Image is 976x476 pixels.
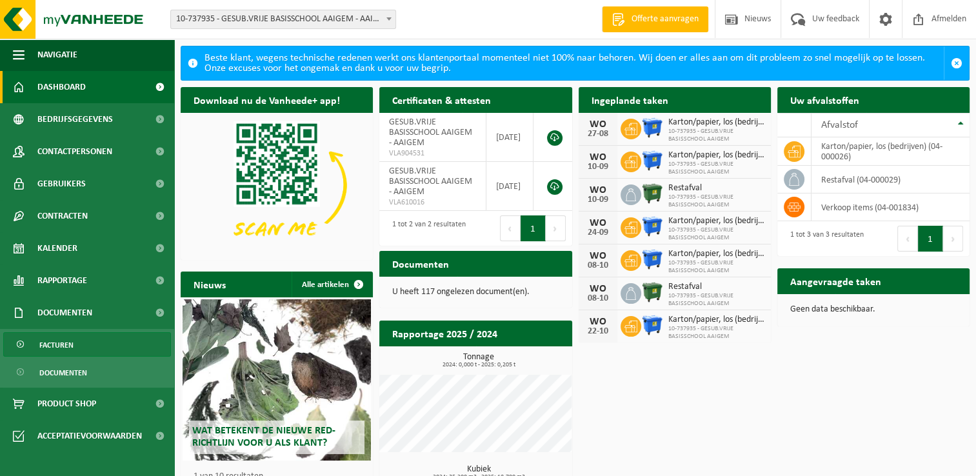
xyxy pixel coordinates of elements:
button: Next [943,226,963,252]
span: Offerte aanvragen [628,13,702,26]
div: WO [585,119,611,130]
span: Gebruikers [37,168,86,200]
span: 10-737935 - GESUB.VRIJE BASISSCHOOL AAIGEM - AAIGEM [171,10,395,28]
span: 10-737935 - GESUB.VRIJE BASISSCHOOL AAIGEM [668,161,764,176]
span: Facturen [39,333,74,357]
div: 08-10 [585,294,611,303]
div: 08-10 [585,261,611,270]
span: Contactpersonen [37,135,112,168]
div: WO [585,251,611,261]
span: Karton/papier, los (bedrijven) [668,117,764,128]
a: Offerte aanvragen [602,6,708,32]
span: Bedrijfsgegevens [37,103,113,135]
img: WB-1100-HPE-GN-01 [641,281,663,303]
span: Documenten [37,297,92,329]
span: 10-737935 - GESUB.VRIJE BASISSCHOOL AAIGEM [668,193,764,209]
div: 1 tot 2 van 2 resultaten [386,214,466,243]
div: WO [585,152,611,163]
div: 1 tot 3 van 3 resultaten [784,224,864,253]
span: Documenten [39,361,87,385]
h2: Rapportage 2025 / 2024 [379,321,510,346]
button: 1 [918,226,943,252]
div: 24-09 [585,228,611,237]
img: WB-1100-HPE-BE-01 [641,117,663,139]
h2: Nieuws [181,272,239,297]
h2: Download nu de Vanheede+ app! [181,87,353,112]
button: Next [546,215,566,241]
button: Previous [897,226,918,252]
div: WO [585,218,611,228]
span: VLA610016 [389,197,476,208]
span: 10-737935 - GESUB.VRIJE BASISSCHOOL AAIGEM [668,325,764,341]
h2: Uw afvalstoffen [777,87,872,112]
a: Bekijk rapportage [476,346,571,372]
h2: Aangevraagde taken [777,268,894,293]
span: Acceptatievoorwaarden [37,420,142,452]
span: Kalender [37,232,77,264]
span: Contracten [37,200,88,232]
span: Karton/papier, los (bedrijven) [668,216,764,226]
div: 10-09 [585,195,611,204]
span: Karton/papier, los (bedrijven) [668,315,764,325]
a: Documenten [3,360,171,384]
img: WB-1100-HPE-BE-01 [641,248,663,270]
div: 22-10 [585,327,611,336]
a: Alle artikelen [292,272,372,297]
span: 2024: 0,000 t - 2025: 0,205 t [386,362,572,368]
p: Geen data beschikbaar. [790,305,957,314]
img: Download de VHEPlus App [181,113,373,257]
td: [DATE] [486,162,533,211]
a: Facturen [3,332,171,357]
span: Restafval [668,183,764,193]
span: GESUB.VRIJE BASISSCHOOL AAIGEM - AAIGEM [389,117,472,148]
div: WO [585,284,611,294]
span: 10-737935 - GESUB.VRIJE BASISSCHOOL AAIGEM [668,259,764,275]
img: WB-1100-HPE-BE-01 [641,215,663,237]
span: 10-737935 - GESUB.VRIJE BASISSCHOOL AAIGEM [668,292,764,308]
p: U heeft 117 ongelezen document(en). [392,288,559,297]
span: Wat betekent de nieuwe RED-richtlijn voor u als klant? [192,426,335,448]
h3: Tonnage [386,353,572,368]
span: Dashboard [37,71,86,103]
td: [DATE] [486,113,533,162]
div: 27-08 [585,130,611,139]
td: verkoop items (04-001834) [812,193,970,221]
span: Karton/papier, los (bedrijven) [668,150,764,161]
span: 10-737935 - GESUB.VRIJE BASISSCHOOL AAIGEM - AAIGEM [170,10,396,29]
span: 10-737935 - GESUB.VRIJE BASISSCHOOL AAIGEM [668,226,764,242]
span: Afvalstof [821,120,858,130]
td: karton/papier, los (bedrijven) (04-000026) [812,137,970,166]
button: Previous [500,215,521,241]
h2: Documenten [379,251,462,276]
span: Rapportage [37,264,87,297]
button: 1 [521,215,546,241]
div: WO [585,185,611,195]
h2: Ingeplande taken [579,87,681,112]
div: WO [585,317,611,327]
td: restafval (04-000029) [812,166,970,193]
a: Wat betekent de nieuwe RED-richtlijn voor u als klant? [183,299,371,461]
span: Restafval [668,282,764,292]
img: WB-1100-HPE-GN-01 [641,183,663,204]
span: Karton/papier, los (bedrijven) [668,249,764,259]
span: Navigatie [37,39,77,71]
img: WB-1100-HPE-BE-01 [641,150,663,172]
div: Beste klant, wegens technische redenen werkt ons klantenportaal momenteel niet 100% naar behoren.... [204,46,944,80]
span: 10-737935 - GESUB.VRIJE BASISSCHOOL AAIGEM [668,128,764,143]
div: 10-09 [585,163,611,172]
h2: Certificaten & attesten [379,87,504,112]
span: VLA904531 [389,148,476,159]
span: GESUB.VRIJE BASISSCHOOL AAIGEM - AAIGEM [389,166,472,197]
span: Product Shop [37,388,96,420]
img: WB-1100-HPE-BE-01 [641,314,663,336]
